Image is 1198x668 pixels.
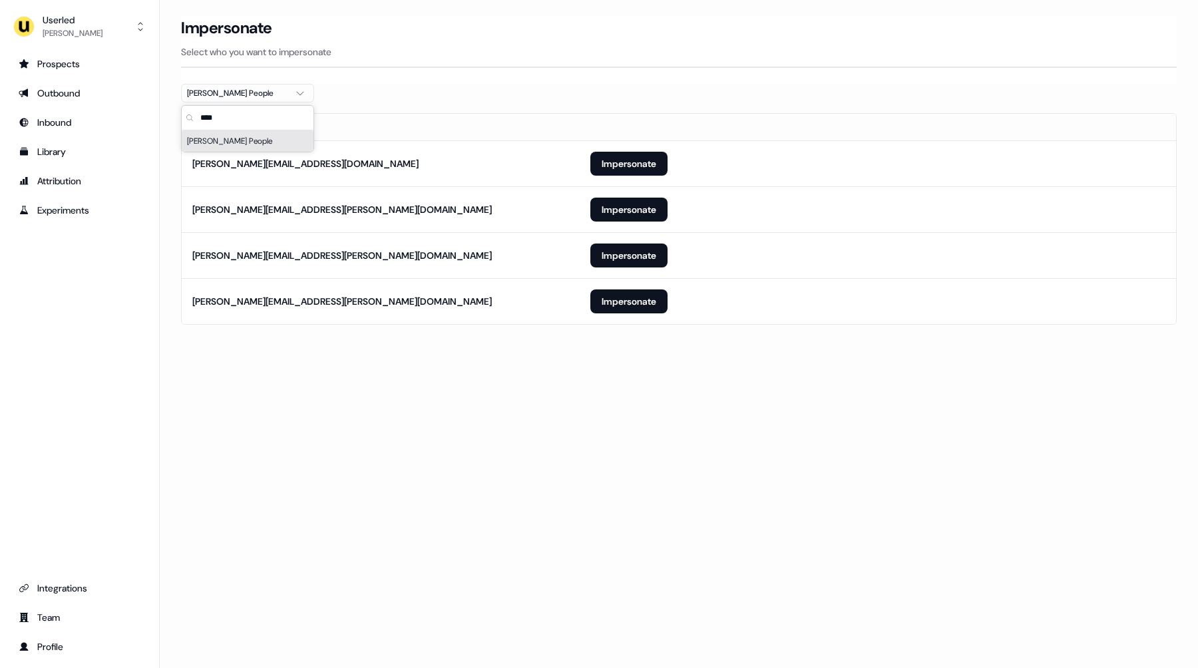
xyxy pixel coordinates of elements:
a: Go to Inbound [11,112,148,133]
div: Outbound [19,86,140,100]
div: Inbound [19,116,140,129]
button: Userled[PERSON_NAME] [11,11,148,43]
a: Go to outbound experience [11,83,148,104]
a: Go to attribution [11,170,148,192]
div: Attribution [19,174,140,188]
a: Go to prospects [11,53,148,75]
div: [PERSON_NAME][EMAIL_ADDRESS][PERSON_NAME][DOMAIN_NAME] [192,203,492,216]
div: Integrations [19,582,140,595]
div: Profile [19,640,140,653]
div: [PERSON_NAME][EMAIL_ADDRESS][DOMAIN_NAME] [192,157,419,170]
p: Select who you want to impersonate [181,45,1177,59]
button: Impersonate [590,289,668,313]
button: Impersonate [590,152,668,176]
a: Go to templates [11,141,148,162]
th: Email [182,114,580,140]
div: Userled [43,13,102,27]
div: Suggestions [182,130,313,152]
div: Prospects [19,57,140,71]
a: Go to integrations [11,578,148,599]
div: [PERSON_NAME] People [187,86,287,100]
a: Go to team [11,607,148,628]
button: Impersonate [590,198,668,222]
a: Go to profile [11,636,148,657]
button: Impersonate [590,244,668,267]
div: [PERSON_NAME][EMAIL_ADDRESS][PERSON_NAME][DOMAIN_NAME] [192,249,492,262]
div: Experiments [19,204,140,217]
div: [PERSON_NAME] [43,27,102,40]
div: Library [19,145,140,158]
h3: Impersonate [181,18,272,38]
div: Team [19,611,140,624]
a: Go to experiments [11,200,148,221]
button: [PERSON_NAME] People [181,84,314,102]
div: [PERSON_NAME][EMAIL_ADDRESS][PERSON_NAME][DOMAIN_NAME] [192,295,492,308]
div: [PERSON_NAME] People [182,130,313,152]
